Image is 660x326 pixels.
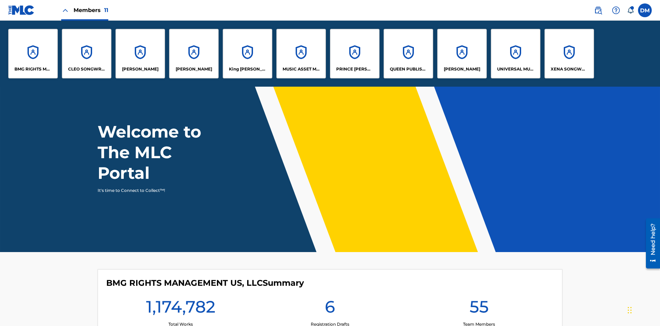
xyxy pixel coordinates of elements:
iframe: Chat Widget [626,293,660,326]
a: Accounts[PERSON_NAME] [437,29,487,78]
span: 11 [104,7,108,13]
a: Accounts[PERSON_NAME] [115,29,165,78]
h1: 6 [325,296,335,321]
a: AccountsBMG RIGHTS MANAGEMENT US, LLC [8,29,58,78]
img: Close [61,6,69,14]
div: Notifications [627,7,634,14]
p: RONALD MCTESTERSON [444,66,480,72]
p: QUEEN PUBLISHA [390,66,427,72]
a: AccountsKing [PERSON_NAME] [223,29,272,78]
a: AccountsMUSIC ASSET MANAGEMENT (MAM) [276,29,326,78]
img: help [612,6,620,14]
div: Drag [628,300,632,320]
p: CLEO SONGWRITER [68,66,106,72]
a: Public Search [591,3,605,17]
p: XENA SONGWRITER [551,66,588,72]
img: search [594,6,602,14]
p: BMG RIGHTS MANAGEMENT US, LLC [14,66,52,72]
a: AccountsQUEEN PUBLISHA [384,29,433,78]
p: King McTesterson [229,66,266,72]
div: User Menu [638,3,652,17]
img: MLC Logo [8,5,35,15]
p: UNIVERSAL MUSIC PUB GROUP [497,66,535,72]
a: AccountsUNIVERSAL MUSIC PUB GROUP [491,29,540,78]
iframe: Resource Center [641,216,660,272]
h1: Welcome to The MLC Portal [98,121,226,183]
p: MUSIC ASSET MANAGEMENT (MAM) [283,66,320,72]
p: PRINCE MCTESTERSON [336,66,374,72]
h1: 55 [470,296,489,321]
span: Members [74,6,108,14]
p: EYAMA MCSINGER [176,66,212,72]
a: AccountsCLEO SONGWRITER [62,29,111,78]
div: Help [609,3,623,17]
a: Accounts[PERSON_NAME] [169,29,219,78]
h1: 1,174,782 [146,296,216,321]
a: AccountsPRINCE [PERSON_NAME] [330,29,379,78]
p: It's time to Connect to Collect™! [98,187,217,194]
p: ELVIS COSTELLO [122,66,158,72]
h4: BMG RIGHTS MANAGEMENT US, LLC [106,278,304,288]
a: AccountsXENA SONGWRITER [544,29,594,78]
